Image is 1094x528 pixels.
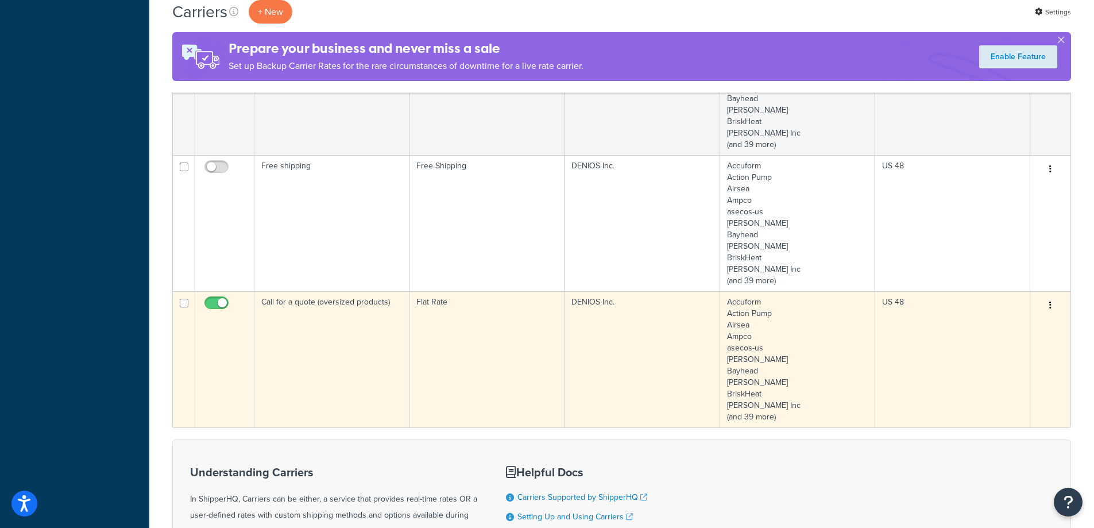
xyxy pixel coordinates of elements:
a: Settings [1035,4,1071,20]
img: ad-rules-rateshop-fe6ec290ccb7230408bd80ed9643f0289d75e0ffd9eb532fc0e269fcd187b520.png [172,32,229,81]
h3: Understanding Carriers [190,466,477,479]
h3: Helpful Docs [506,466,656,479]
td: Free Shipping [409,155,565,291]
p: Set up Backup Carrier Rates for the rare circumstances of downtime for a live rate carrier. [229,58,583,74]
button: Open Resource Center [1054,488,1083,517]
td: DENIOS Inc. [565,291,720,427]
a: Enable Feature [979,45,1057,68]
td: DENIOS Inc. [565,155,720,291]
a: Setting Up and Using Carriers [517,511,633,523]
a: Carriers Supported by ShipperHQ [517,491,647,503]
td: Free shipping [254,155,409,291]
td: Accuform Action Pump Airsea Ampco asecos-us [PERSON_NAME] Bayhead [PERSON_NAME] BriskHeat [PERSON... [720,291,875,427]
td: Flat Rate [409,291,565,427]
h4: Prepare your business and never miss a sale [229,39,583,58]
h1: Carriers [172,1,227,23]
td: US 48 [875,291,1030,427]
td: Accuform Action Pump Airsea Ampco asecos-us [PERSON_NAME] Bayhead [PERSON_NAME] BriskHeat [PERSON... [720,155,875,291]
td: Call for a quote (oversized products) [254,291,409,427]
td: US 48 [875,155,1030,291]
